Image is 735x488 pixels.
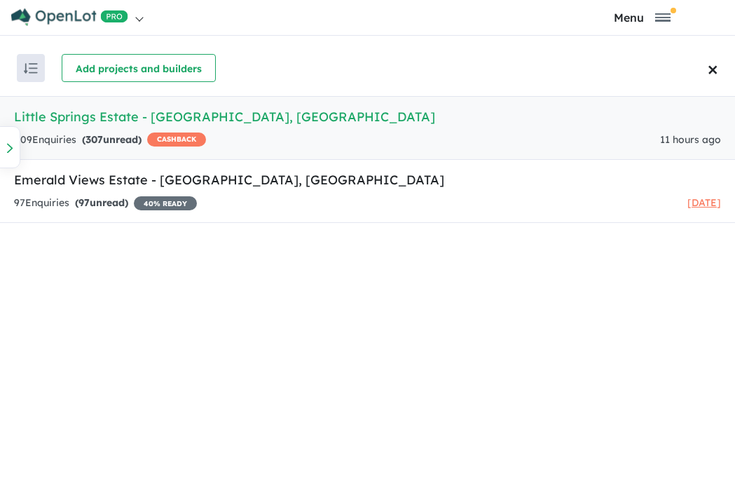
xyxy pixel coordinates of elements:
[11,8,128,26] img: Openlot PRO Logo White
[78,196,90,209] span: 97
[14,107,721,126] h5: Little Springs Estate - [GEOGRAPHIC_DATA] , [GEOGRAPHIC_DATA]
[14,132,206,149] div: 409 Enquir ies
[147,133,206,147] span: CASHBACK
[703,40,735,96] button: Close
[134,196,197,210] span: 40 % READY
[24,63,38,74] img: sort.svg
[62,54,216,82] button: Add projects and builders
[708,50,718,86] span: ×
[687,196,721,209] span: [DATE]
[75,196,128,209] strong: ( unread)
[14,195,197,212] div: 97 Enquir ies
[553,11,731,24] button: Toggle navigation
[82,133,142,146] strong: ( unread)
[660,133,721,146] span: 11 hours ago
[85,133,103,146] span: 307
[14,170,721,189] h5: Emerald Views Estate - [GEOGRAPHIC_DATA] , [GEOGRAPHIC_DATA]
